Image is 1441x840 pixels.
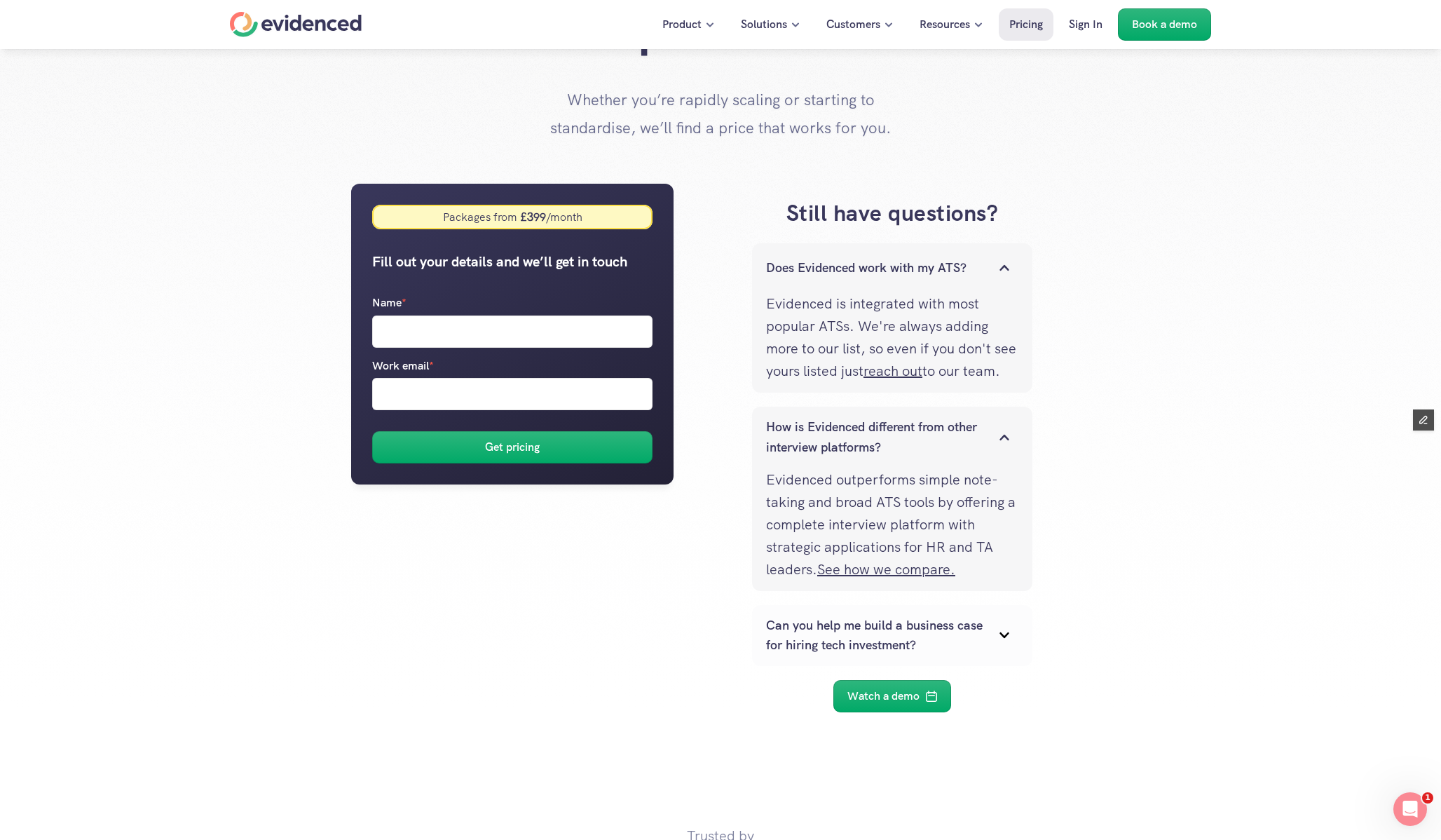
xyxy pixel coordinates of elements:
p: Resources [920,15,970,34]
p: How is Evidenced different from other interview platforms? [766,417,983,458]
input: Work email* [372,378,653,410]
p: Sign In [1069,15,1102,34]
strong: £ 399 [517,210,545,224]
a: Book a demo [1118,8,1211,41]
h5: Fill out your details and we’ll get in touch [372,250,653,273]
a: Pricing [999,8,1053,41]
input: Name* [372,316,653,348]
p: Can you help me build a business case for hiring tech investment? [766,616,983,656]
h3: Still have questions? [709,198,1077,229]
p: Customers [826,15,880,34]
a: See how we compare. [817,560,955,578]
p: Watch a demo [847,687,920,705]
iframe: Intercom live chat [1393,792,1427,826]
button: Get pricing [372,431,653,463]
p: Name [372,294,407,312]
h6: Get pricing [485,439,540,457]
p: Does Evidenced work with my ATS? [766,258,983,278]
p: Pricing [1009,15,1043,34]
span: 1 [1422,792,1433,804]
a: reach out [863,362,922,380]
a: Watch a demo [833,680,951,712]
p: Work email [372,357,434,375]
a: Sign In [1058,8,1113,41]
p: Book a demo [1132,15,1197,34]
button: Edit Framer Content [1413,409,1434,431]
p: Evidenced is integrated with most popular ATSs. We're always adding more to our list, so even if ... [766,292,1018,382]
p: Solutions [741,15,787,34]
a: Home [230,12,362,37]
div: Packages from /month [442,210,582,224]
p: Product [662,15,702,34]
p: Whether you’re rapidly scaling or starting to standardise, we’ll find a price that works for you. [545,86,896,142]
p: Evidenced outperforms simple note-taking and broad ATS tools by offering a complete interview pla... [766,468,1018,581]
